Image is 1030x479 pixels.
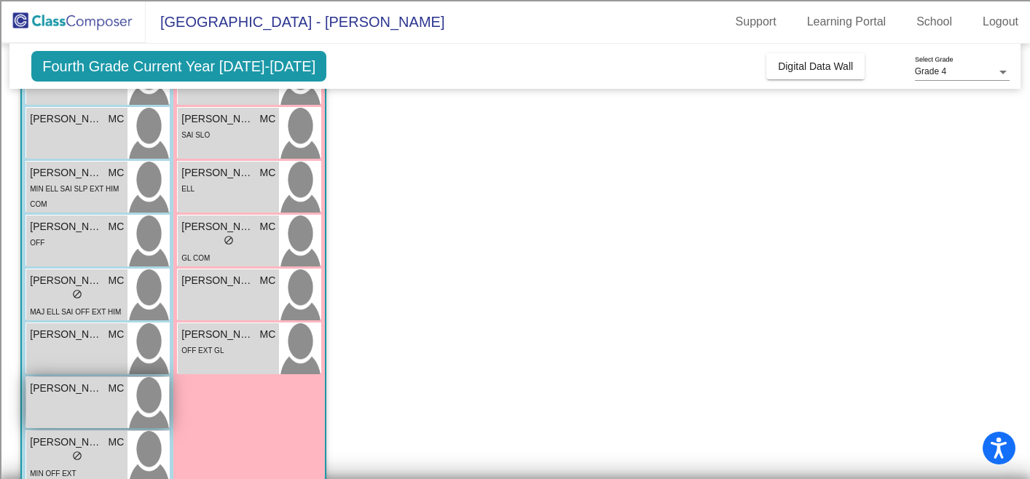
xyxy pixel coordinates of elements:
div: Newspaper [6,244,1024,257]
span: [PERSON_NAME] [181,111,254,127]
div: MOVE [6,416,1024,429]
div: Journal [6,218,1024,231]
span: MC [109,327,125,342]
span: [PERSON_NAME] [30,165,103,181]
div: Delete [6,74,1024,87]
span: [PERSON_NAME] [181,327,254,342]
span: OFF EXT GL [181,347,224,355]
span: do_not_disturb_alt [72,451,82,461]
div: Search for Source [6,205,1024,218]
span: MC [260,111,276,127]
span: [PERSON_NAME] [30,381,103,396]
div: BOOK [6,456,1024,469]
span: MIN ELL SAI SLP EXT HIM COM [30,185,119,208]
span: MC [109,111,125,127]
div: Delete [6,139,1024,152]
span: Digital Data Wall [778,60,853,72]
div: CANCEL [6,312,1024,325]
span: MC [260,273,276,288]
div: SAVE [6,443,1024,456]
div: Television/Radio [6,257,1024,270]
span: GL COM [181,254,210,262]
div: Rename Outline [6,152,1024,165]
div: Sort New > Old [6,47,1024,60]
span: MC [260,165,276,181]
span: [PERSON_NAME] [181,273,254,288]
span: MC [260,219,276,234]
span: MIN OFF EXT [30,470,76,478]
div: Move to ... [6,377,1024,390]
span: Grade 4 [915,66,946,76]
div: This outline has no content. Would you like to delete it? [6,338,1024,351]
span: MC [109,273,125,288]
span: ELL [181,185,194,193]
div: TODO: put dlg title [6,283,1024,296]
span: [PERSON_NAME] [30,273,103,288]
input: Search outlines [6,19,135,34]
div: New source [6,429,1024,443]
span: MC [109,435,125,450]
div: Options [6,87,1024,100]
div: Download [6,165,1024,178]
span: [PERSON_NAME] [181,219,254,234]
div: Home [6,6,304,19]
span: OFF [30,239,44,247]
div: Magazine [6,231,1024,244]
span: MC [109,219,125,234]
div: CANCEL [6,403,1024,416]
span: MC [260,327,276,342]
button: Digital Data Wall [766,53,865,79]
div: Visual Art [6,270,1024,283]
span: [PERSON_NAME] [30,111,103,127]
span: MC [109,165,125,181]
span: [PERSON_NAME] [30,327,103,342]
span: Fourth Grade Current Year [DATE]-[DATE] [31,51,326,82]
span: [PERSON_NAME] [30,435,103,450]
div: Move To ... [6,60,1024,74]
span: [PERSON_NAME] [181,165,254,181]
div: ??? [6,325,1024,338]
span: MC [109,381,125,396]
span: MAJ ELL SAI OFF EXT HIM DEF GA SLO [30,308,121,331]
div: Rename [6,113,1024,126]
div: SAVE AND GO HOME [6,351,1024,364]
div: Home [6,390,1024,403]
div: Print [6,178,1024,191]
div: Sort A > Z [6,34,1024,47]
span: do_not_disturb_alt [224,235,234,245]
span: [PERSON_NAME] [30,219,103,234]
div: Add Outline Template [6,191,1024,205]
span: SAI SLO [181,131,210,139]
span: do_not_disturb_alt [72,289,82,299]
div: Move To ... [6,126,1024,139]
div: DELETE [6,364,1024,377]
div: Sign out [6,100,1024,113]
